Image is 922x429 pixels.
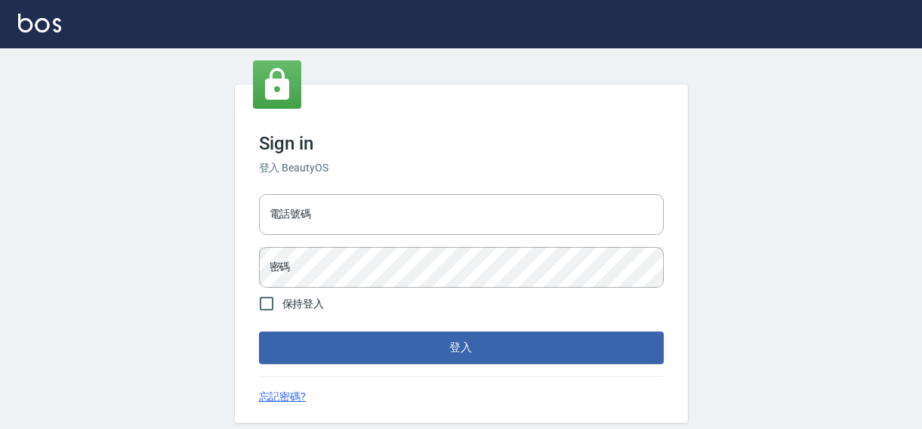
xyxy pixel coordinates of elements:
h6: 登入 BeautyOS [259,160,664,176]
span: 保持登入 [282,296,325,312]
img: Logo [18,14,61,32]
button: 登入 [259,332,664,363]
h3: Sign in [259,133,664,154]
a: 忘記密碼? [259,389,307,405]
